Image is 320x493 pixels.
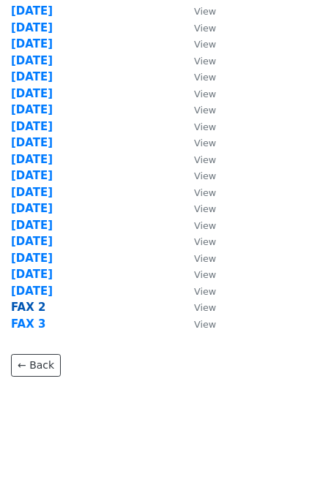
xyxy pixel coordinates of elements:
small: View [194,56,216,67]
small: View [194,39,216,50]
small: View [194,236,216,247]
a: View [179,37,216,50]
a: [DATE] [11,252,53,265]
a: View [179,285,216,298]
a: [DATE] [11,21,53,34]
small: View [194,187,216,198]
small: View [194,220,216,231]
a: View [179,21,216,34]
a: View [179,153,216,166]
a: View [179,169,216,182]
a: [DATE] [11,169,53,182]
a: View [179,202,216,215]
a: [DATE] [11,87,53,100]
a: [DATE] [11,235,53,248]
a: View [179,317,216,331]
a: View [179,268,216,281]
a: [DATE] [11,103,53,116]
a: [DATE] [11,70,53,83]
small: View [194,105,216,116]
a: FAX 2 [11,301,45,314]
small: View [194,253,216,264]
a: ← Back [11,354,61,377]
a: View [179,136,216,149]
a: View [179,4,216,18]
a: View [179,54,216,67]
small: View [194,269,216,280]
a: [DATE] [11,54,53,67]
a: View [179,103,216,116]
a: [DATE] [11,4,53,18]
a: View [179,186,216,199]
a: [DATE] [11,186,53,199]
a: [DATE] [11,136,53,149]
a: [DATE] [11,219,53,232]
a: View [179,219,216,232]
a: [DATE] [11,153,53,166]
small: View [194,6,216,17]
small: View [194,138,216,148]
small: View [194,203,216,214]
small: View [194,72,216,83]
small: View [194,170,216,181]
a: FAX 3 [11,317,45,331]
iframe: Chat Widget [247,423,320,493]
a: [DATE] [11,268,53,281]
a: View [179,252,216,265]
small: View [194,286,216,297]
a: [DATE] [11,202,53,215]
a: [DATE] [11,120,53,133]
a: [DATE] [11,37,53,50]
small: View [194,319,216,330]
small: View [194,23,216,34]
small: View [194,154,216,165]
a: View [179,301,216,314]
a: View [179,87,216,100]
a: View [179,235,216,248]
a: View [179,70,216,83]
small: View [194,302,216,313]
small: View [194,89,216,99]
a: View [179,120,216,133]
a: [DATE] [11,285,53,298]
small: View [194,121,216,132]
